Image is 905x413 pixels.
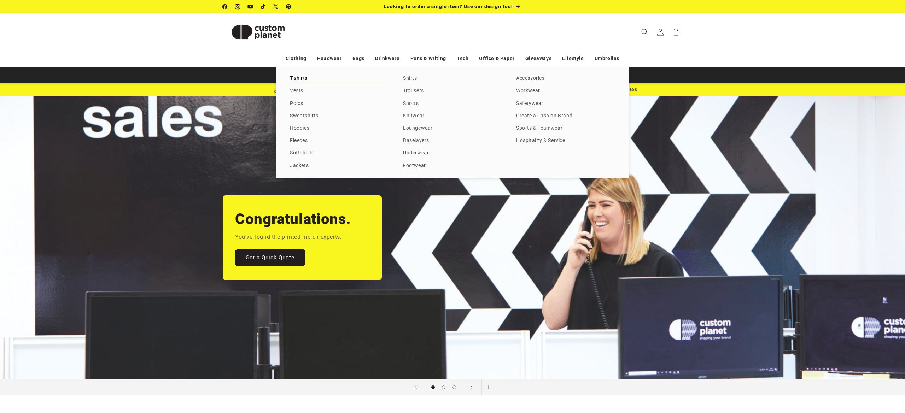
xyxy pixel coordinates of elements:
a: Fleeces [290,136,389,146]
a: Drinkware [375,52,399,65]
a: Softshells [290,148,389,158]
a: Headwear [317,52,342,65]
a: Footwear [403,161,502,171]
img: Custom Planet [223,16,293,48]
a: Shirts [403,74,502,83]
a: Custom Planet [220,13,296,51]
button: Load slide 3 of 3 [449,382,460,393]
a: Vests [290,86,389,96]
a: Accessories [516,74,615,83]
a: Workwear [516,86,615,96]
a: Underwear [403,148,502,158]
a: Giveaways [525,52,551,65]
a: Pens & Writing [410,52,446,65]
button: Previous slide [408,379,424,395]
span: Looking to order a single item? Use our design tool [384,4,513,9]
a: Bags [352,52,364,65]
summary: Search [637,24,653,40]
a: Sweatshirts [290,111,389,121]
a: Trousers [403,86,502,96]
a: Tech [457,52,468,65]
button: Load slide 1 of 3 [428,382,438,393]
a: T-shirts [290,74,389,83]
a: Hoodies [290,124,389,133]
a: Umbrellas [595,52,619,65]
button: Next slide [464,379,479,395]
a: Knitwear [403,111,502,121]
a: Shorts [403,99,502,108]
a: Safetywear [516,99,615,108]
a: Clothing [286,52,306,65]
button: Pause slideshow [481,379,497,395]
a: Hospitality & Service [516,136,615,146]
a: Baselayers [403,136,502,146]
a: Lifestyle [562,52,584,65]
button: Load slide 2 of 3 [438,382,449,393]
a: Polos [290,99,389,108]
a: Sports & Teamwear [516,124,615,133]
a: Loungewear [403,124,502,133]
a: Office & Paper [479,52,514,65]
a: Jackets [290,161,389,171]
iframe: Chat Widget [784,337,905,413]
a: Create a Fashion Brand [516,111,615,121]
